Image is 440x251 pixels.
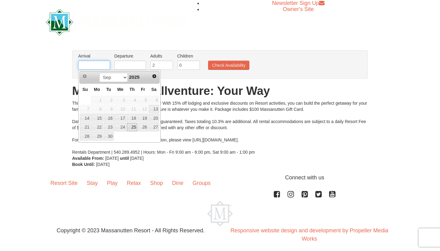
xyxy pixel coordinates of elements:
[46,174,394,182] p: Connect with us
[91,105,103,114] td: unAvailable
[148,123,159,132] td: available
[78,53,110,59] label: Arrival
[103,114,114,123] td: available
[122,174,145,193] a: Relax
[114,105,126,114] span: 10
[104,114,114,122] a: 16
[149,114,159,122] a: 20
[137,114,148,123] td: available
[104,105,114,114] span: 9
[96,162,110,167] span: [DATE]
[148,96,159,105] td: unAvailable
[114,96,126,104] span: 3
[80,132,90,140] a: 28
[79,114,91,123] td: available
[150,53,173,59] label: Adults
[127,105,137,114] span: 11
[46,14,186,28] a: Massanutten Resort
[230,227,388,242] a: Responsive website design and development by Propeller Media Works
[79,105,91,114] td: unAvailable
[80,123,90,132] a: 21
[79,123,91,132] td: available
[149,96,159,104] span: 6
[91,123,103,132] td: available
[94,87,100,92] span: Monday
[91,132,103,141] td: available
[72,162,95,167] strong: Book Until:
[127,123,137,132] a: 25
[127,96,137,105] td: unAvailable
[151,87,156,92] span: Saturday
[114,114,127,123] td: available
[137,105,148,114] td: unAvailable
[137,123,148,132] td: available
[103,132,114,141] td: available
[72,85,368,97] h1: Massanutten Fallventure: Your Way
[46,9,186,36] img: Massanutten Resort Logo
[188,174,215,193] a: Groups
[114,123,127,132] td: available
[103,105,114,114] td: unAvailable
[91,114,103,123] td: available
[114,105,127,114] td: unAvailable
[103,123,114,132] td: available
[82,74,87,79] span: Prev
[82,87,88,92] span: Sunday
[129,74,139,80] span: 2025
[208,61,249,70] button: Check Availability
[207,201,233,227] img: Massanutten Resort Logo
[167,174,188,193] a: Dine
[72,100,368,155] div: This fall, adventure is all yours at Massanutten! With 15% off lodging and exclusive discounts on...
[138,123,148,132] a: 26
[91,96,103,104] span: 1
[114,96,127,105] td: unAvailable
[127,123,137,132] td: available
[138,96,148,104] span: 5
[41,227,220,235] p: Copyright © 2023 Massanutten Resort - All Rights Reserved.
[103,96,114,105] td: unAvailable
[148,105,159,114] td: available
[117,87,123,92] span: Wednesday
[152,74,157,79] span: Next
[104,96,114,104] span: 2
[80,72,89,81] a: Prev
[114,123,126,132] a: 24
[127,114,137,122] a: 18
[130,87,135,92] span: Thursday
[80,105,90,114] span: 7
[130,156,144,161] span: [DATE]
[91,96,103,105] td: unAvailable
[127,96,137,104] span: 4
[138,105,148,114] span: 12
[104,123,114,132] a: 23
[80,114,90,122] a: 14
[150,72,159,81] a: Next
[127,114,137,123] td: available
[91,114,103,122] a: 15
[91,132,103,140] a: 29
[149,105,159,114] a: 13
[141,87,145,92] span: Friday
[91,123,103,132] a: 22
[138,114,148,122] a: 19
[137,96,148,105] td: unAvailable
[149,123,159,132] a: 27
[114,114,126,122] a: 17
[145,174,167,193] a: Shop
[106,87,111,92] span: Tuesday
[79,132,91,141] td: available
[82,174,102,193] a: Stay
[283,6,314,12] a: Owner's Site
[120,156,129,161] strong: until
[104,132,114,140] a: 30
[102,174,122,193] a: Play
[127,105,137,114] td: unAvailable
[105,156,119,161] span: [DATE]
[72,156,104,161] strong: Available From:
[114,53,146,59] label: Departure
[91,105,103,114] span: 8
[148,114,159,123] td: available
[46,174,82,193] a: Resort Site
[177,53,200,59] label: Children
